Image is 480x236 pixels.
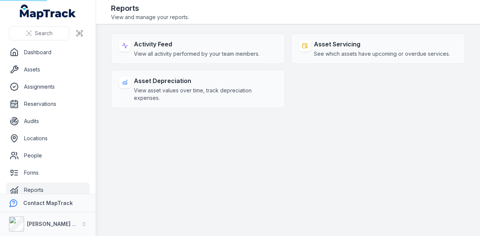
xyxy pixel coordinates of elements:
[314,40,450,49] strong: Asset Servicing
[6,79,90,94] a: Assignments
[6,114,90,129] a: Audits
[6,96,90,111] a: Reservations
[291,33,465,64] a: Asset ServicingSee which assets have upcoming or overdue services.
[134,76,277,85] strong: Asset Depreciation
[27,221,88,227] strong: [PERSON_NAME] Group
[111,13,189,21] span: View and manage your reports.
[6,165,90,180] a: Forms
[9,26,69,40] button: Search
[111,3,189,13] h2: Reports
[111,70,285,108] a: Asset DepreciationView asset values over time, track depreciation expenses.
[20,4,76,19] a: MapTrack
[134,87,277,102] span: View asset values over time, track depreciation expenses.
[111,33,285,64] a: Activity FeedView all activity performed by your team members.
[134,50,259,58] span: View all activity performed by your team members.
[6,45,90,60] a: Dashboard
[6,62,90,77] a: Assets
[6,131,90,146] a: Locations
[35,30,52,37] span: Search
[6,148,90,163] a: People
[23,200,73,206] strong: Contact MapTrack
[134,40,259,49] strong: Activity Feed
[6,183,90,197] a: Reports
[314,50,450,58] span: See which assets have upcoming or overdue services.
